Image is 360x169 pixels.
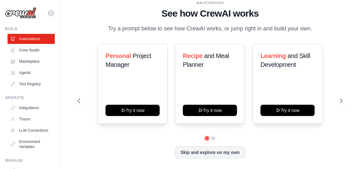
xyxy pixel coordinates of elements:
a: Automations [8,34,55,44]
a: Environment Variables [8,137,55,152]
span: and Meal Planner [183,52,229,68]
a: Crew Studio [8,45,55,55]
button: Try it now [183,105,237,116]
div: Operate [5,95,55,100]
span: and Skill Development [260,52,310,68]
a: Marketplace [8,56,55,66]
a: Integrations [8,103,55,113]
div: Build [5,26,55,31]
span: Project Manager [105,52,151,68]
a: Agents [8,68,55,78]
p: Try a prompt below to see how CrewAI works, or jump right in and build your own. [105,24,315,33]
span: Personal [105,52,131,59]
button: Try it now [105,105,160,116]
span: Learning [260,52,286,59]
h1: See how CrewAI works [78,8,342,19]
a: Tool Registry [8,79,55,89]
span: Recipe [183,52,203,59]
button: Try it now [260,105,315,116]
img: Logo [5,7,36,19]
div: Manage [5,158,55,163]
button: Skip and explore on my own [175,146,245,158]
div: WALKTHROUGH [78,1,342,5]
a: LLM Connections [8,125,55,135]
a: Traces [8,114,55,124]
